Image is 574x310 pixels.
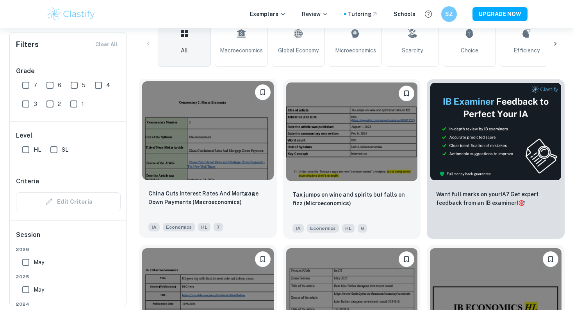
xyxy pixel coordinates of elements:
[148,223,160,231] span: IA
[58,100,61,108] span: 2
[302,10,328,18] p: Review
[255,251,271,267] button: Bookmark
[16,177,39,186] h6: Criteria
[342,224,355,233] span: HL
[16,273,121,280] span: 2025
[292,190,412,208] p: Tax jumps on wine and spirits but falls on fizz (Microeconomics)
[399,86,414,101] button: Bookmark
[394,10,415,18] a: Schools
[34,145,41,154] span: HL
[358,224,367,233] span: 6
[16,230,121,246] h6: Session
[16,301,121,308] span: 2024
[292,224,304,233] span: IA
[82,100,84,108] span: 1
[16,39,39,50] h6: Filters
[163,223,195,231] span: Economics
[348,10,378,18] a: Tutoring
[518,200,525,206] span: 🎯
[46,6,96,22] img: Clastify logo
[335,46,376,55] span: Microeconomics
[445,10,454,18] h6: SZ
[34,81,37,90] span: 7
[402,46,423,55] span: Scarcity
[181,46,188,55] span: All
[148,189,267,206] p: China Cuts Interest Rates And Mortgage Down Payments (Macroeconomics)
[513,46,540,55] span: Efficiency
[34,100,37,108] span: 3
[427,79,565,239] a: ThumbnailWant full marks on yourIA? Get expert feedback from an IB examiner!
[16,192,121,211] div: Criteria filters are unavailable when searching by topic
[286,82,418,181] img: Economics IA example thumbnail: Tax jumps on wine and spirits but falls
[436,190,555,207] p: Want full marks on your IA ? Get expert feedback from an IB examiner!
[142,81,274,180] img: Economics IA example thumbnail: China Cuts Interest Rates And Mortgage
[34,258,44,267] span: May
[430,82,562,181] img: Thumbnail
[106,81,110,90] span: 4
[441,6,457,22] button: SZ
[62,145,68,154] span: SL
[543,251,558,267] button: Bookmark
[250,10,286,18] p: Exemplars
[16,66,121,76] h6: Grade
[34,285,44,294] span: May
[278,46,319,55] span: Global Economy
[82,81,86,90] span: 5
[307,224,339,233] span: Economics
[422,7,435,21] button: Help and Feedback
[255,84,271,100] button: Bookmark
[214,223,223,231] span: 7
[461,46,478,55] span: Choice
[139,79,277,239] a: Bookmark China Cuts Interest Rates And Mortgage Down Payments (Macroeconomics)IAEconomicsHL7
[220,46,263,55] span: Macroeconomics
[16,246,121,253] span: 2026
[283,79,421,239] a: BookmarkTax jumps on wine and spirits but falls on fizz (Microeconomics)IAEconomicsHL6
[198,223,210,231] span: HL
[58,81,61,90] span: 6
[472,7,528,21] button: UPGRADE NOW
[16,131,121,140] h6: Level
[399,251,414,267] button: Bookmark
